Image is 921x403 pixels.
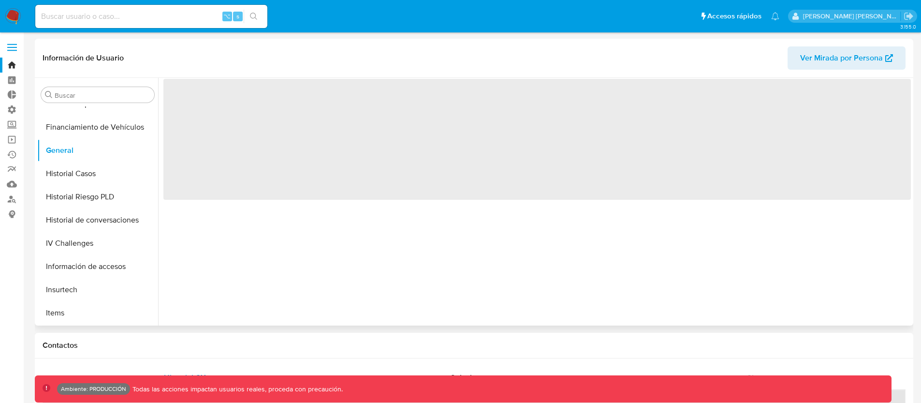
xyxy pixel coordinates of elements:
[37,139,158,162] button: General
[803,12,901,21] p: victor.david@mercadolibre.com.co
[55,91,150,100] input: Buscar
[37,301,158,325] button: Items
[163,79,911,200] span: ‌
[130,385,343,394] p: Todas las acciones impactan usuarios reales, proceda con precaución.
[223,12,231,21] span: ⌥
[37,232,158,255] button: IV Challenges
[35,10,267,23] input: Buscar usuario o caso...
[707,11,761,21] span: Accesos rápidos
[61,387,126,391] p: Ambiente: PRODUCCIÓN
[771,12,779,20] a: Notificaciones
[164,372,206,383] span: Historial CX
[43,53,124,63] h1: Información de Usuario
[45,91,53,99] button: Buscar
[236,12,239,21] span: s
[37,209,158,232] button: Historial de conversaciones
[37,185,158,209] button: Historial Riesgo PLD
[788,46,906,70] button: Ver Mirada por Persona
[800,46,883,70] span: Ver Mirada por Persona
[244,10,263,23] button: search-icon
[37,162,158,185] button: Historial Casos
[904,11,914,21] a: Salir
[37,278,158,301] button: Insurtech
[43,341,906,350] h1: Contactos
[746,372,763,383] span: Chat
[37,255,158,278] button: Información de accesos
[451,372,489,383] span: Soluciones
[37,116,158,139] button: Financiamiento de Vehículos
